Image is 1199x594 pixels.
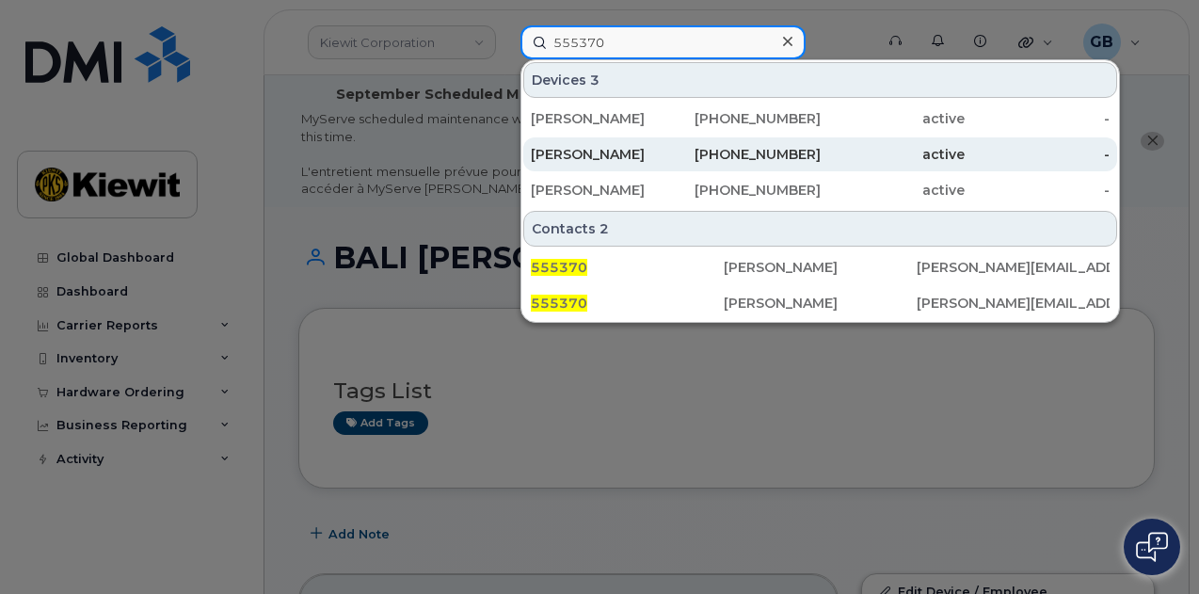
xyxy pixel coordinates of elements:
div: [PERSON_NAME] [531,181,676,200]
div: [PERSON_NAME] [724,258,917,277]
span: 3 [590,71,599,89]
div: [PERSON_NAME] [531,109,676,128]
img: Open chat [1136,532,1168,562]
div: active [821,109,966,128]
div: Contacts [523,211,1117,247]
div: [PHONE_NUMBER] [676,145,821,164]
a: [PERSON_NAME][PHONE_NUMBER]active- [523,102,1117,136]
div: Devices [523,62,1117,98]
div: [PERSON_NAME] [724,294,917,313]
div: - [965,145,1110,164]
span: 555370 [531,259,587,276]
div: active [821,181,966,200]
div: active [821,145,966,164]
div: [PERSON_NAME] [531,145,676,164]
span: 2 [599,219,609,238]
a: [PERSON_NAME][PHONE_NUMBER]active- [523,137,1117,171]
div: [PERSON_NAME][EMAIL_ADDRESS][PERSON_NAME][PERSON_NAME][DOMAIN_NAME] [917,258,1110,277]
div: [PHONE_NUMBER] [676,181,821,200]
div: - [965,109,1110,128]
a: 555370[PERSON_NAME][PERSON_NAME][EMAIL_ADDRESS][PERSON_NAME][PERSON_NAME][DOMAIN_NAME] [523,286,1117,320]
a: 555370[PERSON_NAME][PERSON_NAME][EMAIL_ADDRESS][PERSON_NAME][PERSON_NAME][DOMAIN_NAME] [523,250,1117,284]
div: [PHONE_NUMBER] [676,109,821,128]
span: 555370 [531,295,587,312]
div: - [965,181,1110,200]
a: [PERSON_NAME][PHONE_NUMBER]active- [523,173,1117,207]
div: [PERSON_NAME][EMAIL_ADDRESS][PERSON_NAME][PERSON_NAME][DOMAIN_NAME] [917,294,1110,313]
